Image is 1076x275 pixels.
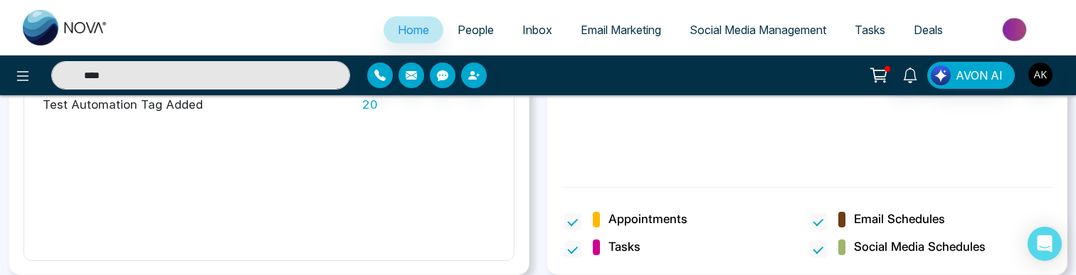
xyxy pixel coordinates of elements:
span: Home [398,23,429,37]
td: Test Automation Tag Added [38,84,357,113]
a: People [443,16,508,43]
img: Lead Flow [931,65,951,85]
a: Social Media Management [675,16,840,43]
a: Home [384,16,443,43]
span: Tasks [608,238,640,257]
a: Inbox [508,16,566,43]
span: Email Schedules [854,210,945,229]
span: Tasks [855,23,885,37]
span: Deals [914,23,943,37]
span: Inbox [522,23,552,37]
span: People [458,23,494,37]
span: Email Marketing [581,23,661,37]
a: Deals [900,16,957,43]
img: Nova CRM Logo [23,10,108,45]
span: Social Media Management [690,23,826,37]
button: AVON AI [927,62,1015,89]
span: Appointments [608,210,687,229]
span: Social Media Schedules [854,238,986,257]
img: User Avatar [1028,63,1053,87]
div: Open Intercom Messenger [1028,227,1062,261]
a: Tasks [840,16,900,43]
img: Market-place.gif [964,14,1067,45]
span: AVON AI [956,67,1003,84]
a: Email Marketing [566,16,675,43]
td: 20 [357,84,500,113]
